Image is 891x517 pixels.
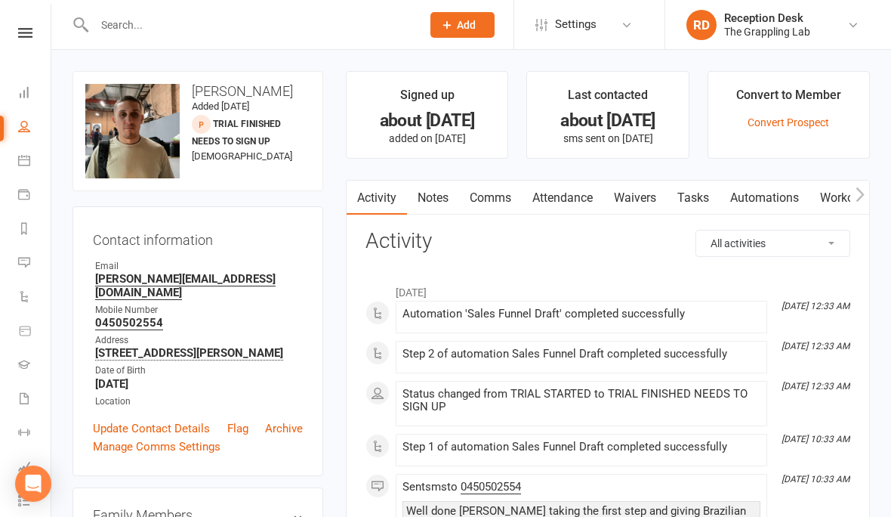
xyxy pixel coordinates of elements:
[192,150,292,162] span: [DEMOGRAPHIC_DATA]
[724,25,810,39] div: The Grappling Lab
[667,181,720,215] a: Tasks
[457,19,476,31] span: Add
[15,466,51,502] div: Open Intercom Messenger
[227,419,248,438] a: Flag
[347,181,407,215] a: Activity
[736,85,841,113] div: Convert to Member
[265,419,303,438] a: Archive
[95,259,303,274] div: Email
[93,227,303,248] h3: Contact information
[95,303,303,317] div: Mobile Number
[360,132,494,144] p: added on [DATE]
[555,8,597,42] span: Settings
[90,14,411,36] input: Search...
[809,181,881,215] a: Workouts
[360,113,494,128] div: about [DATE]
[93,419,210,438] a: Update Contact Details
[93,438,220,456] a: Manage Comms Settings
[18,145,52,179] a: Calendar
[686,10,717,40] div: RD
[782,474,849,484] i: [DATE] 10:33 AM
[603,181,667,215] a: Waivers
[85,84,310,99] h3: [PERSON_NAME]
[95,333,303,348] div: Address
[18,315,52,349] a: Product Sales
[18,179,52,213] a: Payments
[782,341,849,351] i: [DATE] 12:33 AM
[541,113,674,128] div: about [DATE]
[782,434,849,444] i: [DATE] 10:33 AM
[365,277,850,301] li: [DATE]
[85,84,180,178] img: image1757495444.png
[459,181,522,215] a: Comms
[192,119,281,147] span: TRIAL FINISHED NEEDS TO SIGN UP
[748,116,829,128] a: Convert Prospect
[18,213,52,247] a: Reports
[402,441,760,454] div: Step 1 of automation Sales Funnel Draft completed successfully
[402,480,521,494] span: Sent sms to
[95,395,303,409] div: Location
[541,132,674,144] p: sms sent on [DATE]
[400,85,455,113] div: Signed up
[568,85,648,113] div: Last contacted
[402,348,760,361] div: Step 2 of automation Sales Funnel Draft completed successfully
[95,377,303,391] strong: [DATE]
[18,451,52,485] a: Assessments
[192,101,249,112] time: Added [DATE]
[782,301,849,311] i: [DATE] 12:33 AM
[95,364,303,378] div: Date of Birth
[430,12,495,38] button: Add
[720,181,809,215] a: Automations
[724,11,810,25] div: Reception Desk
[365,230,850,253] h3: Activity
[402,388,760,413] div: Status changed from TRIAL STARTED to TRIAL FINISHED NEEDS TO SIGN UP
[402,308,760,320] div: Automation 'Sales Funnel Draft' completed successfully
[18,77,52,111] a: Dashboard
[407,181,459,215] a: Notes
[522,181,603,215] a: Attendance
[782,381,849,392] i: [DATE] 12:33 AM
[18,111,52,145] a: People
